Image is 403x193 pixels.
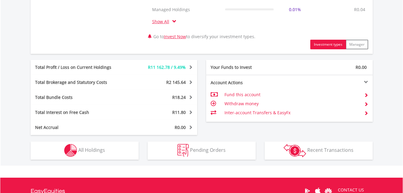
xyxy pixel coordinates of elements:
span: R11 162.78 / 9.49% [148,64,186,70]
span: R11.80 [172,109,186,115]
div: Your Funds to Invest [206,64,290,70]
div: Total Profit / Loss on Current Holdings [31,64,128,70]
img: transactions-zar-wht.png [284,144,306,157]
button: All Holdings [31,142,139,160]
button: Pending Orders [148,142,256,160]
span: All Holdings [78,147,105,153]
td: Managed Holdings [149,4,222,16]
div: Total Interest on Free Cash [31,109,128,115]
button: Recent Transactions [265,142,373,160]
a: Invest Now [164,34,186,39]
div: Net Accrual [31,124,128,130]
span: Recent Transactions [307,147,353,153]
button: Manager [346,40,368,49]
div: Total Bundle Costs [31,94,128,100]
td: Fund this account [224,90,359,99]
span: R18.24 [172,94,186,100]
img: holdings-wht.png [64,144,77,157]
span: R0.00 [356,64,367,70]
td: Inter-account Transfers & EasyFx [224,108,359,117]
img: pending_instructions-wht.png [177,144,189,157]
div: Total Brokerage and Statutory Costs [31,79,128,85]
div: Account Actions [206,80,290,86]
td: 0.01% [277,4,313,16]
span: R2 145.64 [166,79,186,85]
td: Withdraw money [224,99,359,108]
button: Investment types [310,40,346,49]
td: R0.04 [351,4,368,16]
span: Pending Orders [190,147,226,153]
a: Show All [152,19,172,24]
span: R0.00 [175,124,186,130]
